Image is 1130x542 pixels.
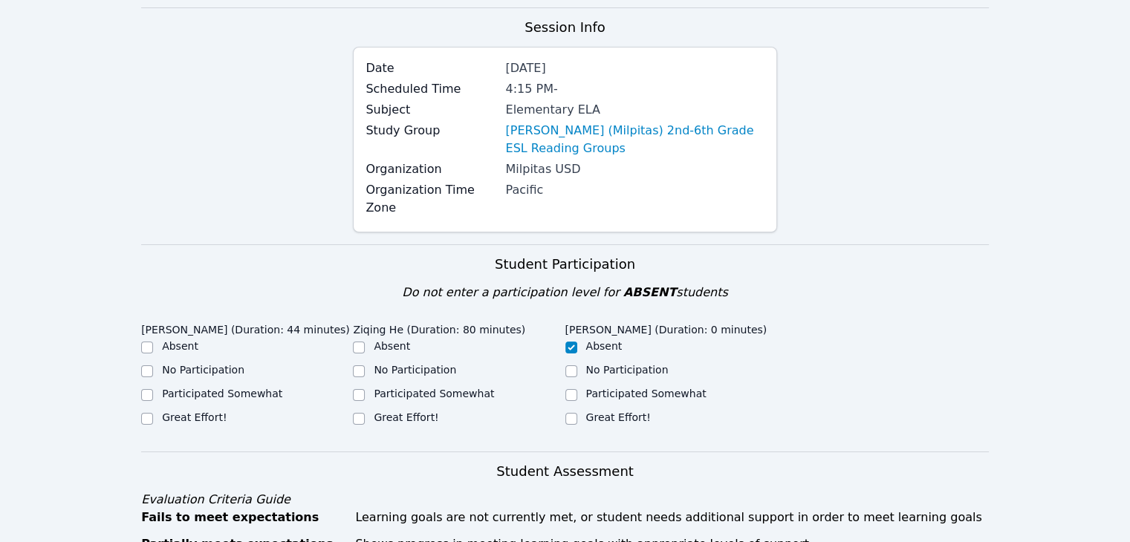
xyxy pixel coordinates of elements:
[586,340,623,352] label: Absent
[505,122,764,157] a: [PERSON_NAME] (Milpitas) 2nd-6th Grade ESL Reading Groups
[505,80,764,98] div: 4:15 PM -
[162,340,198,352] label: Absent
[374,388,494,399] label: Participated Somewhat
[366,101,496,119] label: Subject
[353,316,525,339] legend: Ziqing He (Duration: 80 minutes)
[505,59,764,77] div: [DATE]
[525,17,605,38] h3: Session Info
[141,254,989,275] h3: Student Participation
[162,388,282,399] label: Participated Somewhat
[586,364,669,376] label: No Participation
[505,181,764,199] div: Pacific
[141,284,989,301] div: Do not enter a participation level for students
[505,101,764,119] div: Elementary ELA
[366,160,496,178] label: Organization
[565,316,767,339] legend: [PERSON_NAME] (Duration: 0 minutes)
[366,181,496,217] label: Organization Time Zone
[141,316,350,339] legend: [PERSON_NAME] (Duration: 44 minutes)
[374,340,410,352] label: Absent
[366,122,496,140] label: Study Group
[586,411,651,423] label: Great Effort!
[366,80,496,98] label: Scheduled Time
[355,509,989,526] div: Learning goals are not currently met, or student needs additional support in order to meet learni...
[141,491,989,509] div: Evaluation Criteria Guide
[162,411,227,423] label: Great Effort!
[366,59,496,77] label: Date
[586,388,707,399] label: Participated Somewhat
[623,285,676,299] span: ABSENT
[374,364,456,376] label: No Participation
[162,364,244,376] label: No Participation
[505,160,764,178] div: Milpitas USD
[374,411,438,423] label: Great Effort!
[141,509,346,526] div: Fails to meet expectations
[141,461,989,482] h3: Student Assessment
